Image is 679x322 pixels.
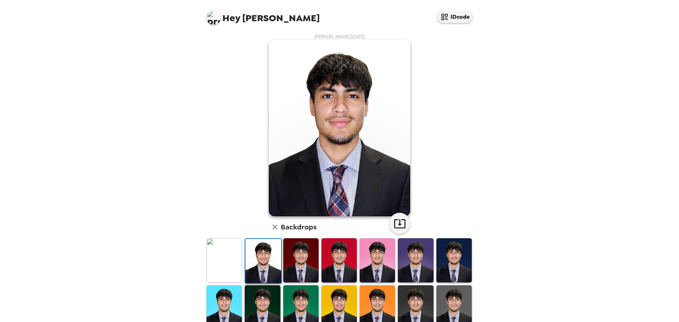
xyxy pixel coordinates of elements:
span: [PERSON_NAME] [207,7,320,23]
span: Hey [222,12,240,24]
img: user [269,40,410,216]
h6: Backdrops [281,221,317,233]
span: [PERSON_NAME] , [DATE] [314,34,365,40]
img: profile pic [207,11,221,25]
button: IDcode [437,11,472,23]
img: Original [207,238,242,282]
